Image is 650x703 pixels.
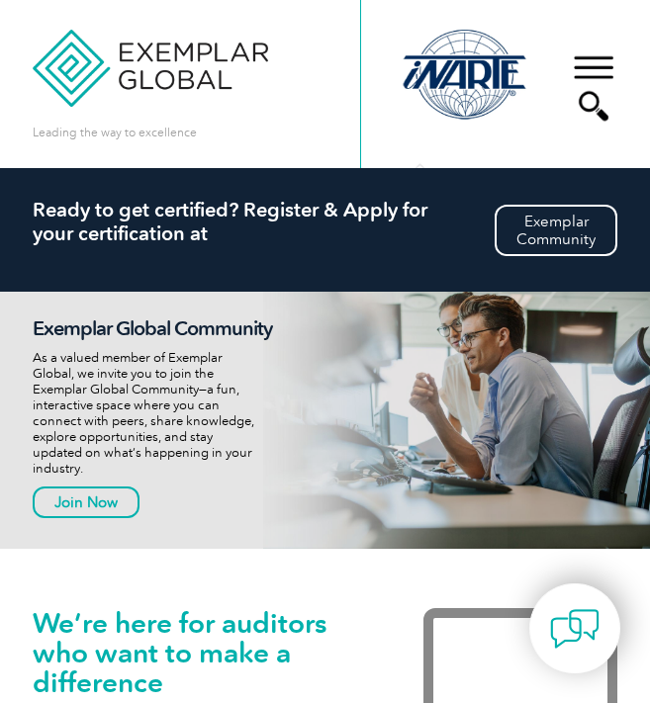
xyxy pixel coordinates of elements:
[33,316,294,340] h2: Exemplar Global Community
[550,604,600,654] img: contact-chat.png
[33,350,294,477] p: As a valued member of Exemplar Global, we invite you to join the Exemplar Global Community—a fun,...
[33,122,197,143] p: Leading the way to excellence
[33,486,139,518] a: Join Now
[33,608,364,697] h1: We’re here for auditors who want to make a difference
[495,205,617,256] a: ExemplarCommunity
[33,198,617,245] h2: Ready to get certified? Register & Apply for your certification at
